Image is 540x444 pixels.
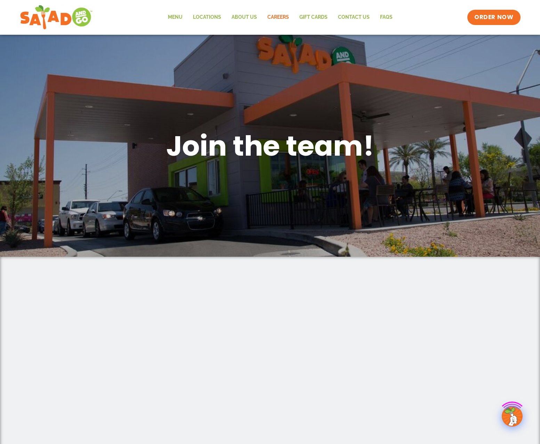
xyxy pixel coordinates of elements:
[163,9,398,25] nav: Menu
[294,9,333,25] a: GIFT CARDS
[226,9,262,25] a: About Us
[20,3,93,31] img: new-SAG-logo-768×292
[333,9,375,25] a: Contact Us
[89,128,451,164] h1: Join the team!
[163,9,188,25] a: Menu
[262,9,294,25] a: Careers
[188,9,226,25] a: Locations
[467,10,520,25] a: ORDER NOW
[474,13,513,22] span: ORDER NOW
[375,9,398,25] a: FAQs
